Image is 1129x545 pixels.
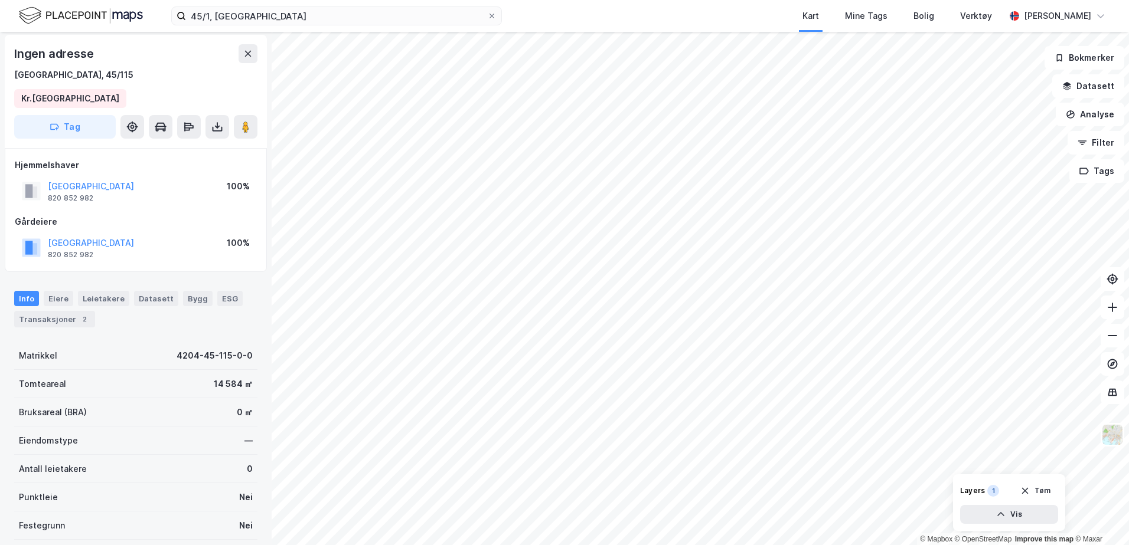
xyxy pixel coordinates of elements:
[186,7,487,25] input: Søk på adresse, matrikkel, gårdeiere, leietakere eller personer
[19,462,87,476] div: Antall leietakere
[19,405,87,419] div: Bruksareal (BRA)
[19,434,78,448] div: Eiendomstype
[239,490,253,504] div: Nei
[14,311,95,327] div: Transaksjoner
[247,462,253,476] div: 0
[1056,103,1124,126] button: Analyse
[1101,423,1124,446] img: Z
[1015,535,1073,543] a: Improve this map
[14,68,133,82] div: [GEOGRAPHIC_DATA], 45/115
[14,44,96,63] div: Ingen adresse
[19,5,143,26] img: logo.f888ab2527a4732fd821a326f86c7f29.svg
[14,291,39,306] div: Info
[1070,488,1129,545] div: Kontrollprogram for chat
[48,250,93,260] div: 820 852 982
[802,9,819,23] div: Kart
[14,115,116,139] button: Tag
[217,291,243,306] div: ESG
[183,291,213,306] div: Bygg
[79,313,90,325] div: 2
[960,505,1058,524] button: Vis
[239,518,253,533] div: Nei
[913,9,934,23] div: Bolig
[177,349,253,363] div: 4204-45-115-0-0
[955,535,1012,543] a: OpenStreetMap
[134,291,178,306] div: Datasett
[1024,9,1091,23] div: [PERSON_NAME]
[960,9,992,23] div: Verktøy
[845,9,887,23] div: Mine Tags
[19,377,66,391] div: Tomteareal
[15,158,257,172] div: Hjemmelshaver
[1013,481,1058,500] button: Tøm
[21,91,119,106] div: Kr.[GEOGRAPHIC_DATA]
[19,518,65,533] div: Festegrunn
[214,377,253,391] div: 14 584 ㎡
[237,405,253,419] div: 0 ㎡
[19,490,58,504] div: Punktleie
[48,193,93,203] div: 820 852 982
[960,486,985,495] div: Layers
[920,535,952,543] a: Mapbox
[987,485,999,497] div: 1
[1068,131,1124,155] button: Filter
[1070,488,1129,545] iframe: Chat Widget
[227,236,250,250] div: 100%
[1045,46,1124,70] button: Bokmerker
[44,291,73,306] div: Eiere
[78,291,129,306] div: Leietakere
[19,349,57,363] div: Matrikkel
[227,179,250,193] div: 100%
[244,434,253,448] div: —
[1052,74,1124,98] button: Datasett
[1069,159,1124,183] button: Tags
[15,215,257,229] div: Gårdeiere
